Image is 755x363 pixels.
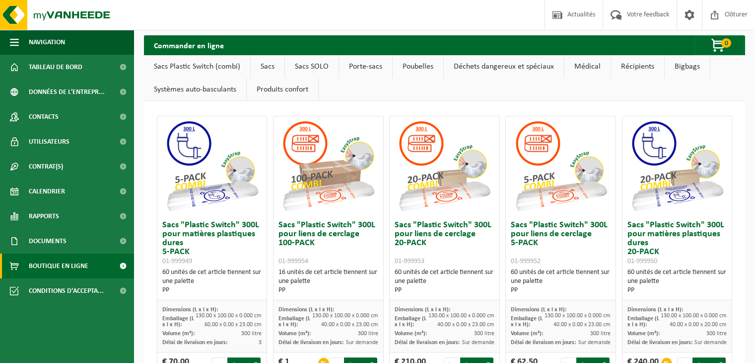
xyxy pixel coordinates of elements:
span: Contrat(s) [29,154,63,179]
h3: Sacs "Plastic Switch" 300L pour matières plastiques dures 20-PACK [627,221,727,266]
span: 300 litre [706,331,727,337]
a: Sacs Plastic Switch (combi) [144,55,250,78]
div: PP [395,286,494,295]
span: Dimensions (L x l x H): [627,307,683,313]
span: Délai de livraison en jours: [278,340,343,346]
span: Emballage (L x l x H): [511,316,543,328]
div: 60 unités de cet article tiennent sur une palette [162,268,262,295]
div: PP [162,286,262,295]
span: Emballage (L x l x H): [395,316,426,328]
span: 130.00 x 100.00 x 0.000 cm [428,313,494,319]
span: 300 litre [474,331,494,337]
span: Boutique en ligne [29,254,88,278]
img: 01-999952 [511,116,611,216]
span: 60.00 x 0.00 x 23.00 cm [205,322,262,328]
span: Délai de livraison en jours: [511,340,576,346]
span: Délai de livraison en jours: [627,340,692,346]
a: Systèmes auto-basculants [144,78,246,101]
div: 60 unités de cet article tiennent sur une palette [511,268,610,295]
a: Sacs [251,55,284,78]
span: Tableau de bord [29,55,82,80]
div: 60 unités de cet article tiennent sur une palette [627,268,727,295]
span: Volume (m³): [395,331,427,337]
span: Dimensions (L x l x H): [395,307,450,313]
div: PP [627,286,727,295]
span: Utilisateurs [29,129,69,154]
span: Navigation [29,30,65,55]
span: Sur demande [694,340,727,346]
span: 130.00 x 100.00 x 0.000 cm [661,313,727,319]
span: Emballage (L x l x H): [627,316,659,328]
span: 130.00 x 100.00 x 0.000 cm [196,313,262,319]
span: Délai de livraison en jours: [162,340,227,346]
span: Documents [29,229,67,254]
div: PP [511,286,610,295]
span: Volume (m³): [627,331,660,337]
span: Contacts [29,104,59,129]
span: Données de l'entrepr... [29,80,105,104]
h3: Sacs "Plastic Switch" 300L pour liens de cerclage 20-PACK [395,221,494,266]
span: 01-999952 [511,258,541,265]
a: Récipients [611,55,664,78]
span: Emballage (L x l x H): [162,316,194,328]
span: 130.00 x 100.00 x 0.000 cm [545,313,611,319]
a: Déchets dangereux et spéciaux [444,55,564,78]
span: 01-999950 [627,258,657,265]
span: Rapports [29,204,59,229]
span: Conditions d'accepta... [29,278,104,303]
img: 01-999953 [395,116,494,216]
span: Calendrier [29,179,65,204]
span: 3 [259,340,262,346]
span: 01-999949 [162,258,192,265]
span: 0 [721,38,731,48]
h3: Sacs "Plastic Switch" 300L pour liens de cerclage 100-PACK [278,221,378,266]
span: Délai de livraison en jours: [395,340,460,346]
span: 300 litre [590,331,611,337]
span: 40.00 x 0.00 x 23.00 cm [321,322,378,328]
span: Sur demande [578,340,611,346]
img: 01-999950 [627,116,727,216]
div: 16 unités de cet article tiennent sur une palette [278,268,378,295]
div: PP [278,286,378,295]
span: 300 litre [358,331,378,337]
a: Sacs SOLO [285,55,339,78]
span: 40.00 x 0.00 x 23.00 cm [553,322,611,328]
button: 0 [694,35,744,55]
span: Dimensions (L x l x H): [162,307,218,313]
span: Sur demande [462,340,494,346]
h2: Commander en ligne [144,35,234,55]
span: 300 litre [241,331,262,337]
span: Volume (m³): [162,331,195,337]
h3: Sacs "Plastic Switch" 300L pour matières plastiques dures 5-PACK [162,221,262,266]
span: Volume (m³): [278,331,311,337]
span: Dimensions (L x l x H): [278,307,334,313]
div: 60 unités de cet article tiennent sur une palette [395,268,494,295]
h3: Sacs "Plastic Switch" 300L pour liens de cerclage 5-PACK [511,221,610,266]
a: Produits confort [247,78,318,101]
a: Médical [564,55,611,78]
span: Emballage (L x l x H): [278,316,310,328]
img: 01-999949 [162,116,262,216]
span: 01-999953 [395,258,424,265]
img: 01-999954 [278,116,378,216]
span: 01-999954 [278,258,308,265]
span: 40.00 x 0.00 x 23.00 cm [437,322,494,328]
span: Dimensions (L x l x H): [511,307,566,313]
a: Porte-sacs [339,55,392,78]
span: Sur demande [346,340,378,346]
span: 130.00 x 100.00 x 0.000 cm [312,313,378,319]
a: Bigbags [665,55,710,78]
span: 40.00 x 0.00 x 20.00 cm [670,322,727,328]
a: Poubelles [393,55,443,78]
span: Volume (m³): [511,331,543,337]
